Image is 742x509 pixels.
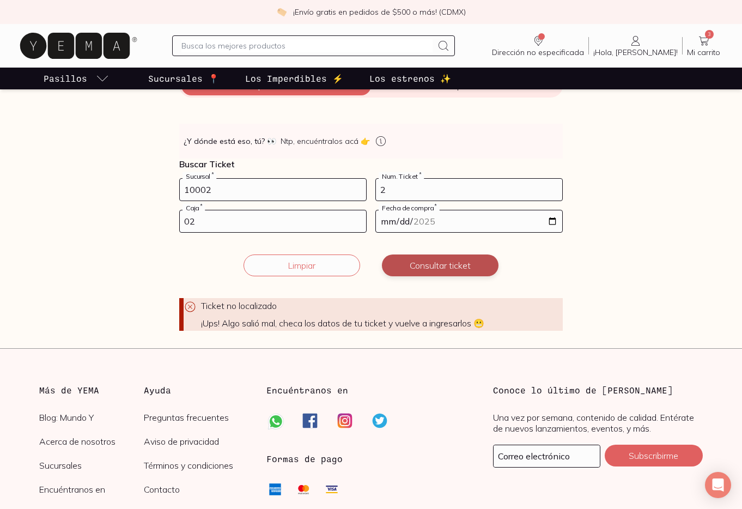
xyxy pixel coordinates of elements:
p: Una vez por semana, contenido de calidad. Entérate de nuevos lanzamientos, eventos, y más. [493,412,703,434]
h3: Ayuda [144,384,248,397]
span: ¡Ups! Algo salió mal, checa los datos de tu ticket y vuelve a ingresarlos 😬 [201,318,563,329]
a: Blog: Mundo Y [39,412,144,423]
input: mimail@gmail.com [494,445,600,467]
span: ¡Hola, [PERSON_NAME]! [593,47,678,57]
a: Acerca de nosotros [39,436,144,447]
a: Sucursales 📍 [146,68,221,89]
label: Num. Ticket [379,172,424,180]
p: Pasillos [44,72,87,85]
a: Contacto [144,484,248,495]
p: Sucursales 📍 [148,72,219,85]
a: Los Imperdibles ⚡️ [243,68,345,89]
h3: Conoce lo último de [PERSON_NAME] [493,384,703,397]
button: Subscribirme [605,445,703,466]
label: Sucursal [183,172,216,180]
span: Ticket no localizado [201,300,277,311]
span: 3 [705,30,714,39]
div: Open Intercom Messenger [705,472,731,498]
input: 14-05-2023 [376,210,562,232]
span: Mi carrito [687,47,720,57]
a: Preguntas frecuentes [144,412,248,423]
a: Aviso de privacidad [144,436,248,447]
span: Dirección no especificada [492,47,584,57]
input: 123 [376,179,562,201]
span: Ntp, encuéntralos acá 👉 [281,136,370,147]
input: 728 [180,179,366,201]
a: Los estrenos ✨ [367,68,453,89]
a: ¡Hola, [PERSON_NAME]! [589,34,682,57]
button: Limpiar [244,254,360,276]
strong: ¿Y dónde está eso, tú? [184,136,276,147]
h3: Encuéntranos en [266,384,348,397]
h3: Formas de pago [266,452,343,465]
button: Consultar ticket [382,254,498,276]
label: Caja [183,204,205,212]
h3: Más de YEMA [39,384,144,397]
input: Busca los mejores productos [181,39,433,52]
a: pasillo-todos-link [41,68,111,89]
p: Buscar Ticket [179,159,563,169]
a: Sucursales [39,460,144,471]
a: Términos y condiciones [144,460,248,471]
a: 3Mi carrito [683,34,725,57]
input: 03 [180,210,366,232]
p: Los Imperdibles ⚡️ [245,72,343,85]
a: Encuéntranos en [39,484,144,495]
p: ¡Envío gratis en pedidos de $500 o más! (CDMX) [293,7,466,17]
span: 👀 [267,136,276,147]
p: Los estrenos ✨ [369,72,451,85]
label: Fecha de compra [379,204,440,212]
img: check [277,7,287,17]
a: Dirección no especificada [488,34,588,57]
